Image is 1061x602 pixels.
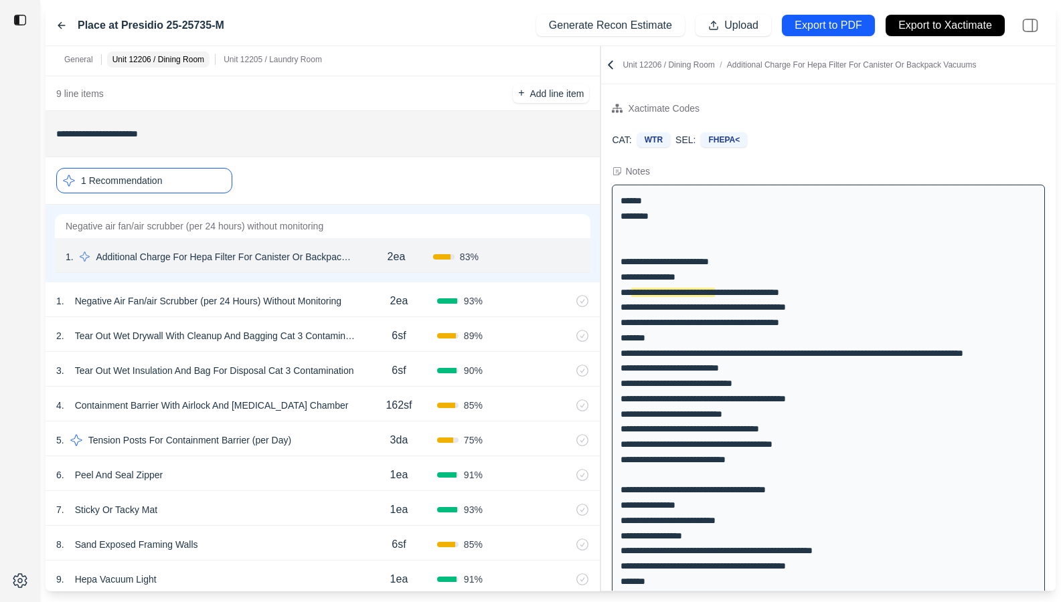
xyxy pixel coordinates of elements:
img: right-panel.svg [1015,11,1045,40]
p: Tension Posts For Containment Barrier (per Day) [83,431,297,449]
button: +Add line item [513,84,589,103]
div: Notes [625,165,650,178]
p: 4 . [56,399,64,412]
p: CAT: [612,133,631,146]
p: 2 . [56,329,64,342]
span: Additional Charge For Hepa Filter For Canister Or Backpack Vacuums [727,60,977,70]
p: 7 . [56,503,64,516]
p: 9 line items [56,87,104,100]
p: 6sf [392,328,406,344]
p: 8 . [56,538,64,551]
p: 5 . [56,433,64,447]
p: Hepa Vacuum Light [70,570,162,589]
p: Export to PDF [795,18,862,33]
span: 83 % [460,250,479,264]
img: toggle sidebar [13,13,27,27]
p: 1 . [56,294,64,308]
p: + [518,86,524,101]
p: 6 . [56,468,64,482]
p: Add line item [529,87,584,100]
span: 90 % [464,364,483,377]
p: Sand Exposed Framing Walls [70,535,203,554]
button: Upload [696,15,771,36]
p: Upload [724,18,758,33]
p: 6sf [392,363,406,379]
p: 2ea [388,249,406,265]
p: 1ea [390,571,408,587]
span: 85 % [464,399,483,412]
p: 2ea [390,293,408,309]
p: Unit 12205 / Laundry Room [224,54,322,65]
p: 162sf [386,397,412,413]
span: 93 % [464,294,483,308]
div: Xactimate Codes [628,100,700,116]
button: Export to PDF [782,15,875,36]
p: 9 . [56,573,64,586]
p: Export to Xactimate [898,18,992,33]
span: 75 % [464,433,483,447]
p: Unit 12206 / Dining Room [112,54,204,65]
p: 3 . [56,364,64,377]
p: 3da [390,432,408,448]
p: Tear Out Wet Insulation And Bag For Disposal Cat 3 Contamination [70,361,359,380]
span: / [715,60,727,70]
span: 91 % [464,573,483,586]
p: Unit 12206 / Dining Room [623,60,976,70]
span: 89 % [464,329,483,342]
p: 6sf [392,536,406,553]
label: Place at Presidio 25-25735-M [78,17,224,33]
p: 1ea [390,467,408,483]
p: 1 Recommendation [81,174,162,187]
p: Additional Charge For Hepa Filter For Canister Or Backpack Vacuums [90,247,359,266]
div: WTR [637,132,670,147]
p: Sticky Or Tacky Mat [70,500,163,519]
button: Generate Recon Estimate [536,15,685,36]
button: Export to Xactimate [886,15,1005,36]
p: Generate Recon Estimate [549,18,672,33]
p: 1ea [390,502,408,518]
p: Negative air fan/air scrubber (per 24 hours) without monitoring [55,214,590,238]
p: Tear Out Wet Drywall With Cleanup And Bagging Cat 3 Contamination [70,326,361,345]
p: General [64,54,93,65]
div: FHEPA< [701,132,747,147]
p: 1 . [66,250,74,264]
p: SEL: [675,133,696,146]
p: Peel And Seal Zipper [70,466,169,484]
span: 93 % [464,503,483,516]
p: Negative Air Fan/air Scrubber (per 24 Hours) Without Monitoring [70,292,347,310]
p: Containment Barrier With Airlock And [MEDICAL_DATA] Chamber [70,396,354,415]
span: 85 % [464,538,483,551]
span: 91 % [464,468,483,482]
